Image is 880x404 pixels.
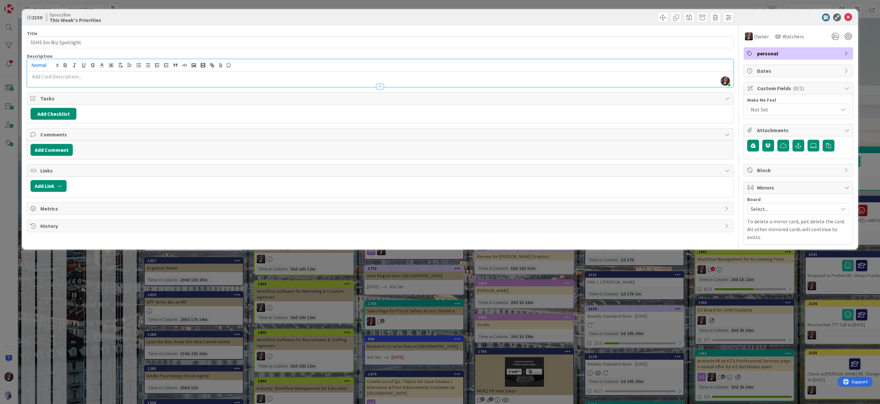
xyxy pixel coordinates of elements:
[50,12,101,17] span: SprezzBan
[745,32,753,40] img: TD
[14,1,30,9] span: Support
[50,17,101,23] b: This Week's Priorities
[30,144,73,156] button: Add Comment
[747,217,850,241] p: To delete a mirror card, just delete the card. All other mirrored cards will continue to exists.
[757,67,841,75] span: Dates
[32,14,42,21] b: 2150
[40,205,721,212] span: Metrics
[754,32,769,40] span: Owner
[27,36,733,48] input: type card name here...
[747,98,850,102] div: Make Me Feel
[27,53,52,59] span: Description
[757,166,841,174] span: Block
[747,197,761,202] span: Board
[751,105,835,114] span: Not Set
[751,204,835,213] span: Select...
[783,32,804,40] span: Watchers
[757,126,841,134] span: Attachments
[757,84,841,92] span: Custom Fields
[40,222,721,230] span: History
[721,76,730,86] img: WIonnMY7p3XofgUWOABbbE3lo9ZeZucQ.jpg
[757,50,841,57] span: personal
[40,167,721,174] span: Links
[30,180,67,192] button: Add Link
[793,85,804,91] span: ( 0/1 )
[30,108,76,120] button: Add Checklist
[40,94,721,102] span: Tasks
[27,13,42,21] span: ID
[27,30,37,36] label: Title
[757,184,841,192] span: Mirrors
[40,131,721,138] span: Comments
